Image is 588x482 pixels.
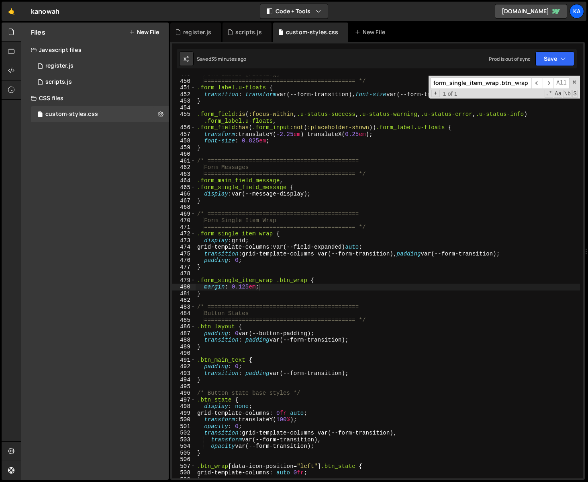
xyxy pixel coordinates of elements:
[431,90,440,97] span: Toggle Replace mode
[172,423,196,430] div: 501
[172,363,196,370] div: 492
[172,164,196,171] div: 462
[172,264,196,271] div: 477
[211,56,246,62] div: 35 minutes ago
[172,224,196,231] div: 471
[235,28,262,36] div: scripts.js
[172,191,196,198] div: 466
[172,131,196,138] div: 457
[172,237,196,244] div: 473
[172,98,196,105] div: 453
[563,90,572,98] span: Whole Word Search
[45,78,72,86] div: scripts.js
[21,42,169,58] div: Javascript files
[172,217,196,224] div: 470
[172,304,196,311] div: 483
[489,56,531,62] div: Prod is out of sync
[286,28,339,36] div: custom-styles.css
[172,177,196,184] div: 464
[172,257,196,264] div: 476
[172,277,196,284] div: 479
[172,344,196,350] div: 489
[172,171,196,178] div: 463
[172,251,196,257] div: 475
[440,91,461,97] span: 1 of 1
[172,151,196,158] div: 460
[45,62,73,70] div: register.js
[31,58,169,74] div: 9382/20687.js
[543,77,554,89] span: ​
[172,111,196,124] div: 455
[172,450,196,457] div: 505
[545,90,553,98] span: RegExp Search
[172,463,196,470] div: 507
[172,204,196,211] div: 468
[172,105,196,111] div: 454
[172,78,196,85] div: 450
[431,77,531,89] input: Search for
[172,124,196,131] div: 456
[172,416,196,423] div: 500
[172,84,196,91] div: 451
[172,337,196,344] div: 488
[172,410,196,417] div: 499
[172,158,196,165] div: 461
[172,144,196,151] div: 459
[31,74,169,90] div: 9382/24789.js
[495,4,567,19] a: [DOMAIN_NAME]
[535,51,574,66] button: Save
[553,77,570,89] span: Alt-Enter
[31,28,45,37] h2: Files
[2,2,21,21] a: 🤙
[172,443,196,450] div: 504
[45,111,98,118] div: custom-styles.css
[172,383,196,390] div: 495
[531,77,543,89] span: ​
[172,430,196,437] div: 502
[172,390,196,397] div: 496
[31,6,59,16] div: kanowah
[260,4,328,19] button: Code + Tools
[172,437,196,443] div: 503
[172,310,196,317] div: 484
[172,198,196,204] div: 467
[31,106,169,122] div: 9382/20450.css
[197,56,246,62] div: Saved
[172,138,196,144] div: 458
[172,270,196,277] div: 478
[172,470,196,476] div: 508
[172,323,196,330] div: 486
[172,330,196,337] div: 487
[554,90,562,98] span: CaseSensitive Search
[572,90,578,98] span: Search In Selection
[172,184,196,191] div: 465
[172,297,196,304] div: 482
[172,211,196,218] div: 469
[355,28,388,36] div: New File
[172,403,196,410] div: 498
[172,370,196,377] div: 493
[129,29,159,35] button: New File
[172,244,196,251] div: 474
[172,397,196,404] div: 497
[172,357,196,364] div: 491
[172,456,196,463] div: 506
[172,284,196,290] div: 480
[172,350,196,357] div: 490
[21,90,169,106] div: CSS files
[183,28,211,36] div: register.js
[570,4,584,19] a: Ka
[172,290,196,297] div: 481
[172,377,196,383] div: 494
[172,91,196,98] div: 452
[172,317,196,324] div: 485
[172,231,196,237] div: 472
